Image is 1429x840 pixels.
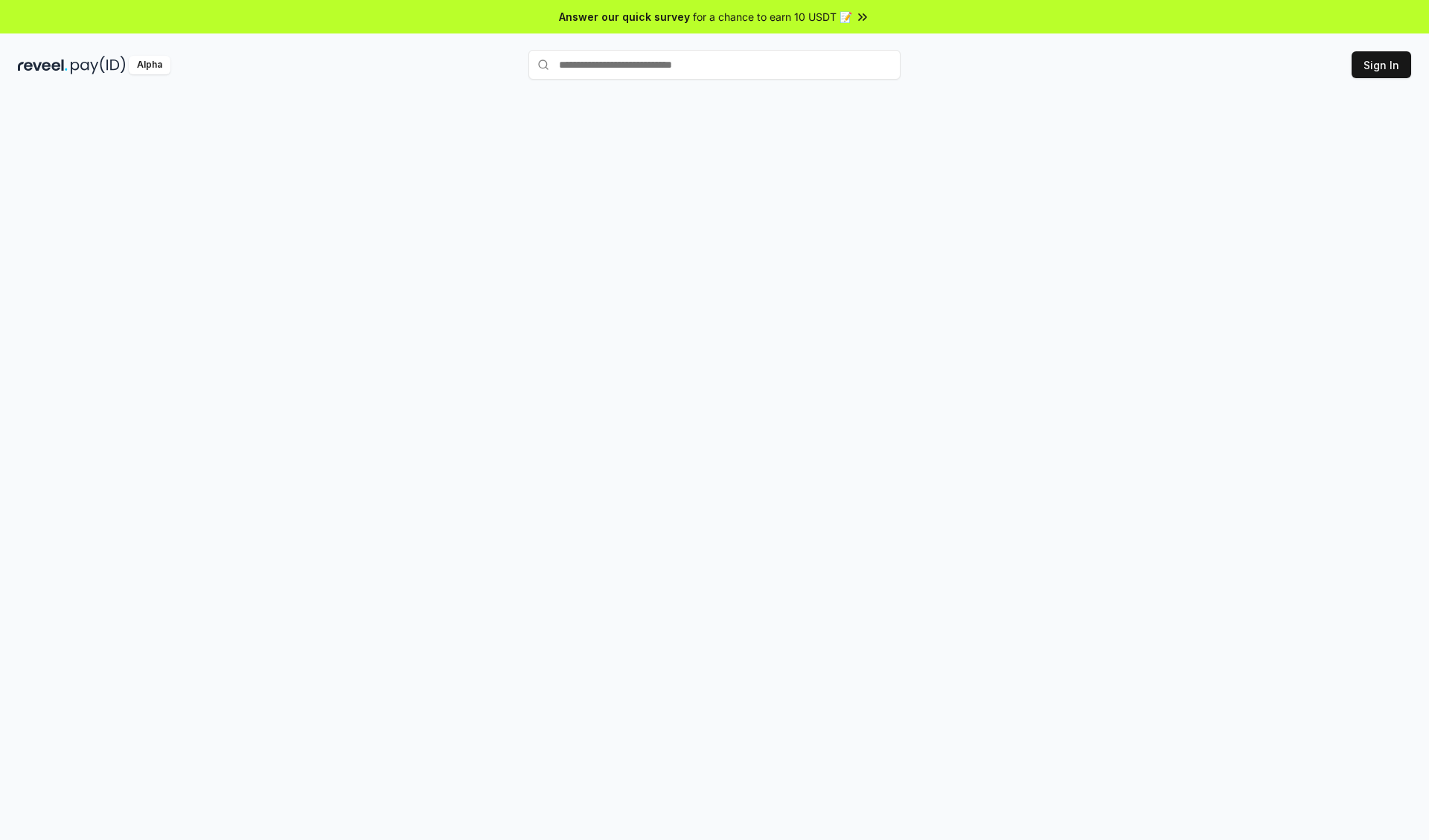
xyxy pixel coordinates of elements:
img: reveel_dark [18,56,68,74]
button: Sign In [1352,51,1411,78]
img: pay_id [71,56,126,74]
span: Answer our quick survey [559,9,690,25]
span: for a chance to earn 10 USDT 📝 [693,9,852,25]
div: Alpha [129,56,170,74]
